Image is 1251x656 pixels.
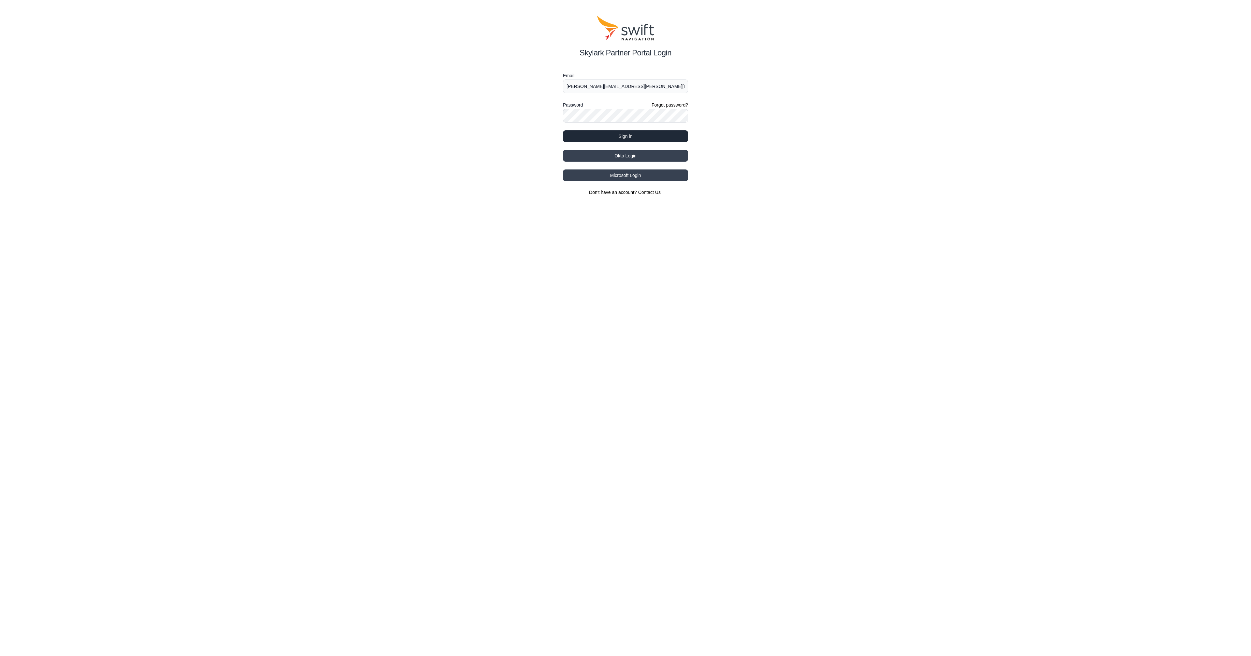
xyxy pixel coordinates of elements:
section: Don't have an account? [563,189,688,196]
label: Password [563,101,583,109]
a: Forgot password? [652,102,688,108]
a: Contact Us [638,190,661,195]
button: Okta Login [563,150,688,162]
button: Microsoft Login [563,169,688,181]
label: Email [563,72,688,80]
h2: Skylark Partner Portal Login [563,47,688,59]
button: Sign in [563,130,688,142]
